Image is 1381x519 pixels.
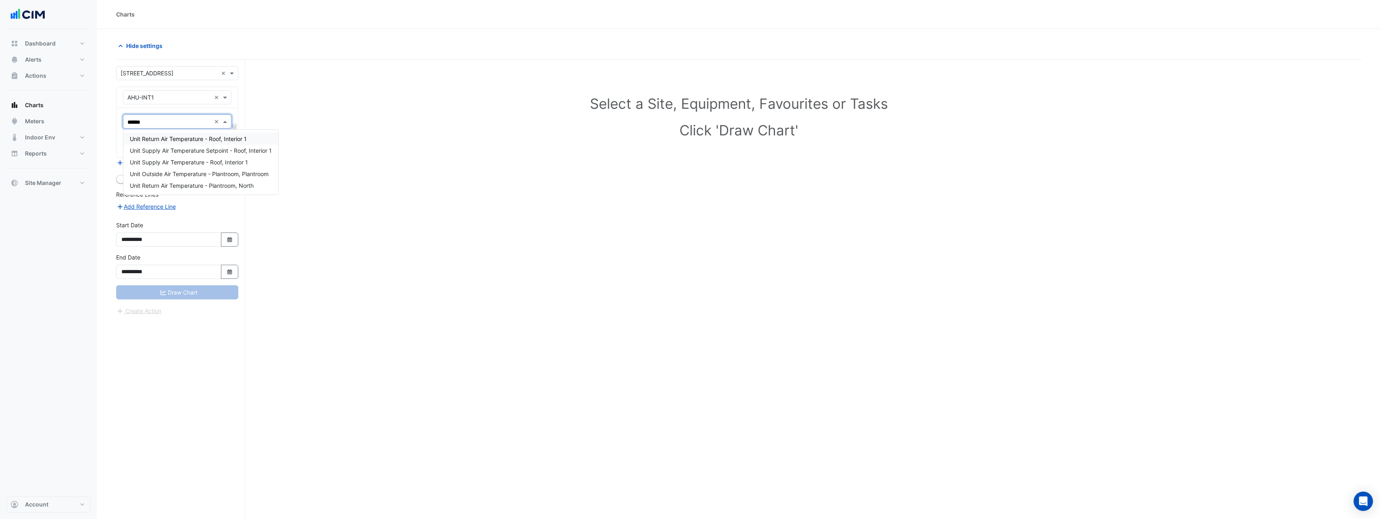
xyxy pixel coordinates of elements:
span: Indoor Env [25,133,55,141]
span: Unit Supply Air Temperature Setpoint - Roof, Interior 1 [130,147,272,154]
span: Clear [214,93,221,102]
span: Clear [214,117,221,126]
app-icon: Reports [10,149,19,158]
button: Actions [6,68,90,84]
button: Meters [6,113,90,129]
h1: Click 'Draw Chart' [134,122,1344,139]
button: Add Reference Line [116,202,176,211]
app-icon: Dashboard [10,39,19,48]
div: Charts [116,10,135,19]
span: Clear [221,69,228,77]
div: Open Intercom Messenger [1354,492,1373,511]
app-icon: Charts [10,101,19,109]
app-icon: Site Manager [10,179,19,187]
label: End Date [116,253,140,262]
app-icon: Alerts [10,56,19,64]
span: Unit Return Air Temperature - Roof, Interior 1 [130,135,247,142]
button: Dashboard [6,35,90,52]
span: Charts [25,101,44,109]
button: Alerts [6,52,90,68]
button: Account [6,496,90,513]
app-icon: Actions [10,72,19,80]
div: Options List [123,130,278,195]
span: Unit Supply Air Temperature - Roof, Interior 1 [130,159,248,166]
span: Choose Function [231,123,238,130]
span: Unit Outside Air Temperature - Plantroom, Plantroom [130,170,269,177]
app-icon: Meters [10,117,19,125]
span: Site Manager [25,179,61,187]
label: Reference Lines [116,190,158,199]
fa-icon: Select Date [226,268,233,275]
span: Reports [25,149,47,158]
button: Reports [6,145,90,162]
span: Actions [25,72,46,80]
label: Start Date [116,221,143,229]
button: Add Equipment [116,158,165,168]
img: Company Logo [10,6,46,23]
span: Account [25,500,48,509]
span: Hide settings [126,42,162,50]
app-escalated-ticket-create-button: Please correct errors first [116,307,162,313]
span: Meters [25,117,44,125]
button: Indoor Env [6,129,90,145]
app-icon: Indoor Env [10,133,19,141]
span: Unit Return Air Temperature - Plantroom, North [130,182,254,189]
span: Dashboard [25,39,56,48]
button: Hide settings [116,39,168,53]
h1: Select a Site, Equipment, Favourites or Tasks [134,95,1344,112]
fa-icon: Select Date [226,236,233,243]
button: Site Manager [6,175,90,191]
span: Alerts [25,56,42,64]
button: Charts [6,97,90,113]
